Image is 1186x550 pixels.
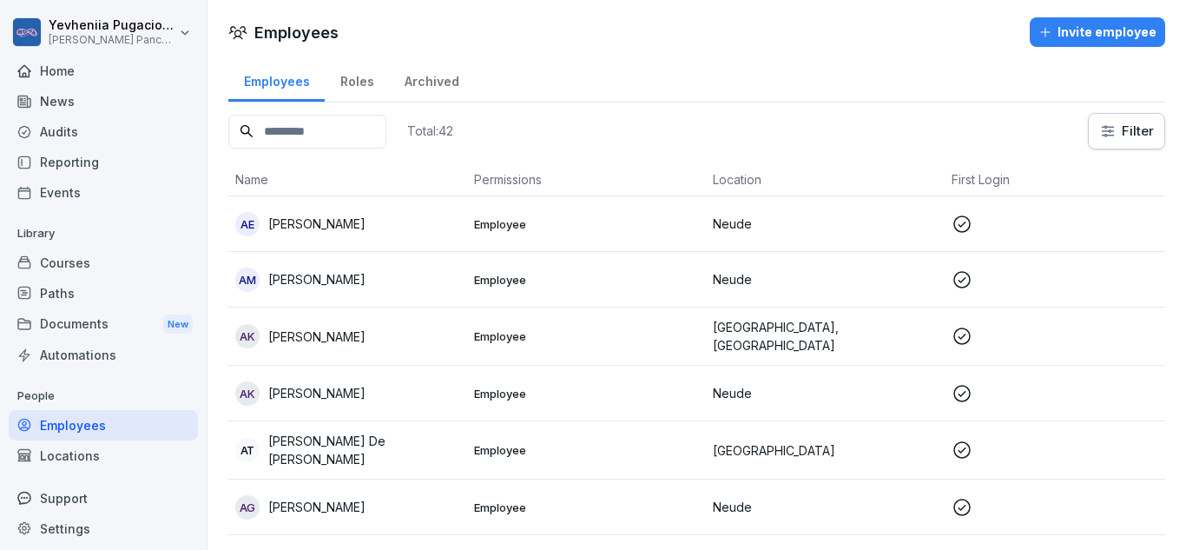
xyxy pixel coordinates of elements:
[49,18,175,33] p: Yevheniia Pugaciova
[474,500,699,515] p: Employee
[9,220,198,248] p: Library
[9,177,198,208] a: Events
[9,308,198,341] a: DocumentsNew
[389,57,474,102] a: Archived
[713,441,938,460] p: [GEOGRAPHIC_DATA]
[235,324,260,348] div: AK
[713,384,938,402] p: Neude
[325,57,389,102] a: Roles
[9,483,198,514] div: Support
[474,272,699,288] p: Employee
[235,495,260,520] div: AG
[235,212,260,236] div: AE
[713,498,938,516] p: Neude
[163,315,193,335] div: New
[268,432,460,468] p: [PERSON_NAME] De [PERSON_NAME]
[474,386,699,401] p: Employee
[713,270,938,288] p: Neude
[945,163,1183,196] th: First Login
[1038,23,1156,42] div: Invite employee
[228,57,325,102] a: Employees
[9,278,198,308] a: Paths
[1030,17,1165,47] button: Invite employee
[235,381,260,406] div: AK
[474,442,699,458] p: Employee
[235,268,260,292] div: AM
[9,340,198,370] a: Automations
[9,382,198,410] p: People
[254,21,339,44] h1: Employees
[1089,114,1164,149] button: Filter
[407,123,453,139] p: Total: 42
[235,438,260,462] div: AT
[228,163,467,196] th: Name
[268,328,366,346] p: [PERSON_NAME]
[474,216,699,232] p: Employee
[268,498,366,516] p: [PERSON_NAME]
[9,147,198,177] a: Reporting
[1099,123,1154,140] div: Filter
[268,215,366,233] p: [PERSON_NAME]
[9,86,198,116] a: News
[9,248,198,278] a: Courses
[9,56,198,86] a: Home
[9,514,198,544] a: Settings
[713,215,938,233] p: Neude
[713,318,938,355] p: [GEOGRAPHIC_DATA], [GEOGRAPHIC_DATA]
[9,410,198,441] a: Employees
[49,34,175,46] p: [PERSON_NAME] Pancakes
[9,441,198,471] a: Locations
[706,163,945,196] th: Location
[9,308,198,341] div: Documents
[467,163,706,196] th: Permissions
[268,384,366,402] p: [PERSON_NAME]
[474,328,699,344] p: Employee
[9,116,198,147] a: Audits
[268,270,366,288] p: [PERSON_NAME]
